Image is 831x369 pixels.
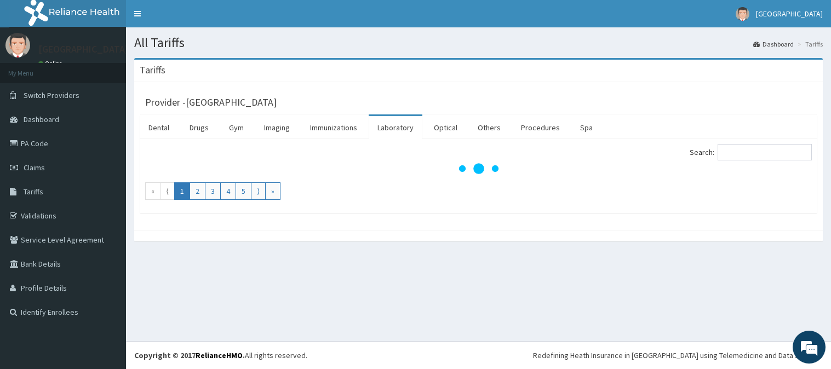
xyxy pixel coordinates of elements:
label: Search: [690,144,812,160]
a: Drugs [181,116,217,139]
li: Tariffs [795,39,823,49]
a: Spa [571,116,601,139]
a: Go to page number 1 [174,182,190,200]
strong: Copyright © 2017 . [134,350,245,360]
a: Go to next page [251,182,266,200]
svg: audio-loading [457,147,501,191]
a: Procedures [512,116,569,139]
a: Imaging [255,116,299,139]
span: Dashboard [24,114,59,124]
footer: All rights reserved. [126,341,831,369]
a: Go to page number 5 [236,182,251,200]
a: Gym [220,116,253,139]
a: Go to first page [145,182,161,200]
img: User Image [736,7,749,21]
a: Laboratory [369,116,422,139]
span: [GEOGRAPHIC_DATA] [756,9,823,19]
p: [GEOGRAPHIC_DATA] [38,44,129,54]
img: User Image [5,33,30,57]
h3: Tariffs [140,65,165,75]
a: Go to previous page [160,182,175,200]
a: Optical [425,116,466,139]
h1: All Tariffs [134,36,823,50]
span: Claims [24,163,45,172]
a: Online [38,60,65,67]
div: Redefining Heath Insurance in [GEOGRAPHIC_DATA] using Telemedicine and Data Science! [533,350,823,361]
a: Dashboard [753,39,794,49]
a: Go to page number 3 [205,182,221,200]
a: Go to page number 2 [190,182,205,200]
span: Tariffs [24,187,43,197]
a: Immunizations [301,116,366,139]
a: Go to page number 4 [220,182,236,200]
a: Dental [140,116,178,139]
a: RelianceHMO [196,350,243,360]
span: Switch Providers [24,90,79,100]
a: Go to last page [265,182,280,200]
h3: Provider - [GEOGRAPHIC_DATA] [145,97,277,107]
input: Search: [718,144,812,160]
a: Others [469,116,509,139]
